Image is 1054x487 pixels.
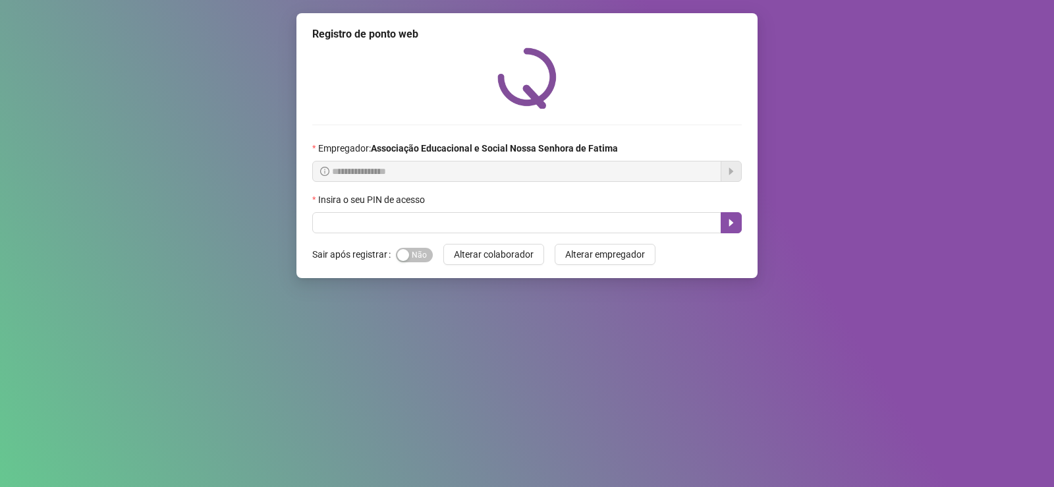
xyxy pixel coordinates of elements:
span: Alterar empregador [565,247,645,262]
span: Alterar colaborador [454,247,534,262]
strong: Associação Educacional e Social Nossa Senhora de Fatima [371,143,618,154]
img: QRPoint [497,47,557,109]
span: Empregador : [318,141,618,156]
label: Sair após registrar [312,244,396,265]
button: Alterar colaborador [443,244,544,265]
span: info-circle [320,167,329,176]
label: Insira o seu PIN de acesso [312,192,433,207]
div: Registro de ponto web [312,26,742,42]
button: Alterar empregador [555,244,655,265]
span: caret-right [726,217,736,228]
